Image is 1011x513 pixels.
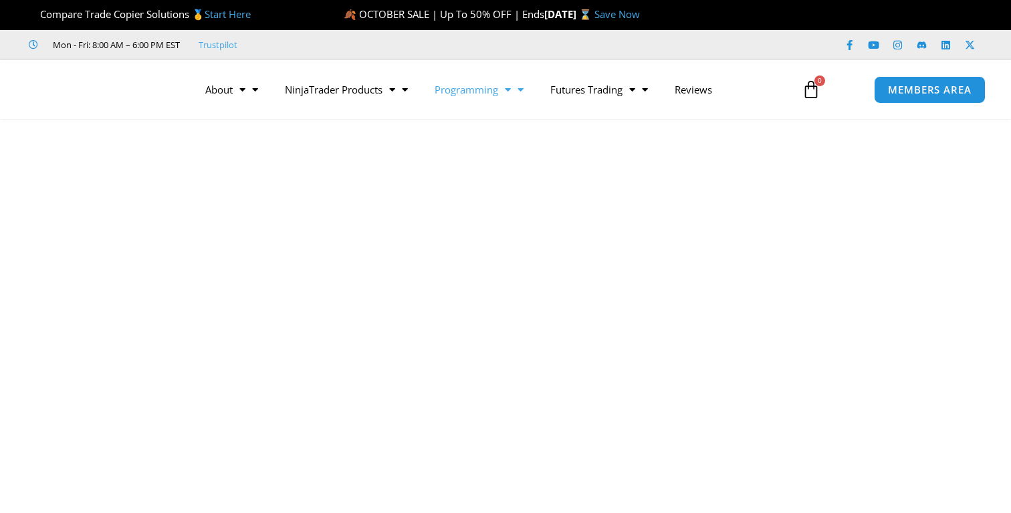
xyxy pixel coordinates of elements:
strong: [DATE] ⌛ [544,7,594,21]
nav: Menu [192,74,788,105]
img: 🏆 [29,9,39,19]
span: 0 [814,75,825,86]
a: Programming [421,74,537,105]
a: NinjaTrader Products [271,74,421,105]
a: Start Here [205,7,251,21]
span: Mon - Fri: 8:00 AM – 6:00 PM EST [49,37,180,53]
span: Compare Trade Copier Solutions 🥇 [29,7,251,21]
a: Futures Trading [537,74,661,105]
a: 0 [782,70,840,109]
a: About [192,74,271,105]
a: Reviews [661,74,725,105]
a: MEMBERS AREA [874,76,986,104]
a: Trustpilot [199,37,237,53]
a: Save Now [594,7,640,21]
span: 🍂 OCTOBER SALE | Up To 50% OFF | Ends [344,7,544,21]
span: MEMBERS AREA [888,85,972,95]
img: LogoAI | Affordable Indicators – NinjaTrader [28,65,172,114]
